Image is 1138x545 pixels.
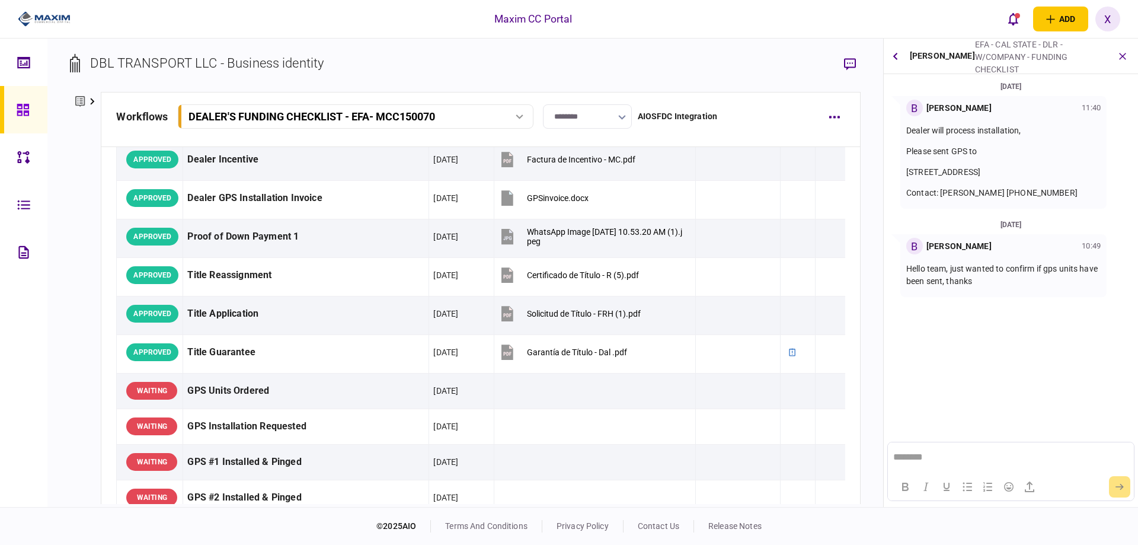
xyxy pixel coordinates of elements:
button: Factura de Incentivo - MC.pdf [498,146,635,173]
div: WAITING [126,417,177,435]
div: WAITING [126,453,177,471]
p: [STREET_ADDRESS] [906,166,1101,179]
button: Certificado de Título - R (5).pdf [498,262,639,289]
button: open notifications list [1001,7,1026,31]
div: AIOSFDC Integration [638,110,718,123]
div: GPS #2 Installed & Pinged [187,485,424,511]
div: APPROVED [126,305,178,323]
div: WAITING [126,382,177,400]
button: Italic [916,479,936,495]
div: APPROVED [126,151,178,168]
a: terms and conditions [445,521,528,531]
p: Please sent GPS to [906,145,1101,158]
div: APPROVED [126,189,178,207]
div: B [906,238,923,254]
p: Hello team, just wanted to confirm if gps units have been sent, thanks [906,263,1101,288]
div: APPROVED [126,266,178,284]
div: 11:40 [1082,102,1101,114]
div: [DATE] [433,385,458,397]
div: [DATE] [433,492,458,503]
button: Emojis [999,479,1019,495]
div: [DATE] [433,192,458,204]
button: GPSinvoice.docx [498,185,589,212]
div: [DATE] [433,420,458,432]
a: release notes [708,521,762,531]
div: WhatsApp Image 2025-10-06 at 10.53.20 AM (1).jpeg [527,227,685,246]
div: [DATE] [433,231,458,243]
a: contact us [638,521,679,531]
div: APPROVED [126,343,178,361]
div: EFA - CAL STATE - DLR - W/COMPANY - FUNDING CHECKLIST [975,39,1105,76]
div: [DATE] [888,80,1133,93]
div: workflows [116,109,168,125]
div: [DATE] [433,456,458,468]
div: [PERSON_NAME] [926,102,992,114]
div: [PERSON_NAME] [926,240,992,253]
p: Dealer will process installation, [906,125,1101,137]
button: Bullet list [957,479,977,495]
button: Garantía de Título - Dal .pdf [498,339,627,366]
div: © 2025 AIO [376,520,431,533]
div: GPSinvoice.docx [527,193,589,203]
div: [DATE] [433,308,458,320]
iframe: Rich Text Area [888,442,1133,473]
p: Contact: [PERSON_NAME] [PHONE_NUMBER] [906,187,1101,199]
div: Title Guarantee [187,339,424,366]
div: Title Reassignment [187,262,424,289]
div: GPS Installation Requested [187,413,424,440]
div: Proof of Down Payment 1 [187,224,424,250]
div: [PERSON_NAME] [910,39,975,74]
button: Numbered list [978,479,998,495]
button: DEALER'S FUNDING CHECKLIST - EFA- MCC150070 [178,104,533,129]
div: Title Application [187,301,424,327]
div: WAITING [126,489,177,506]
div: GPS Units Ordered [187,378,424,404]
div: DEALER'S FUNDING CHECKLIST - EFA - MCC150070 [188,110,435,123]
div: Solicitud de Título - FRH (1).pdf [527,309,641,318]
div: 10:49 [1082,240,1101,252]
button: Solicitud de Título - FRH (1).pdf [498,301,641,327]
div: APPROVED [126,228,178,246]
div: Certificado de Título - R (5).pdf [527,270,639,280]
div: [DATE] [888,218,1133,231]
button: WhatsApp Image 2025-10-06 at 10.53.20 AM (1).jpeg [498,224,685,250]
div: Factura de Incentivo - MC.pdf [527,155,635,164]
button: Bold [895,479,915,495]
a: privacy policy [557,521,609,531]
div: [DATE] [433,154,458,165]
div: B [906,100,923,116]
button: X [1095,7,1120,31]
div: Maxim CC Portal [494,11,573,27]
div: Dealer Incentive [187,146,424,173]
div: DBL TRANSPORT LLC - Business identity [90,53,324,73]
div: [DATE] [433,346,458,358]
button: open adding identity options [1033,7,1088,31]
div: Dealer GPS Installation Invoice [187,185,424,212]
div: GPS #1 Installed & Pinged [187,449,424,476]
img: client company logo [18,10,71,28]
div: Garantía de Título - Dal .pdf [527,348,627,357]
button: Underline [936,479,957,495]
div: [DATE] [433,269,458,281]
